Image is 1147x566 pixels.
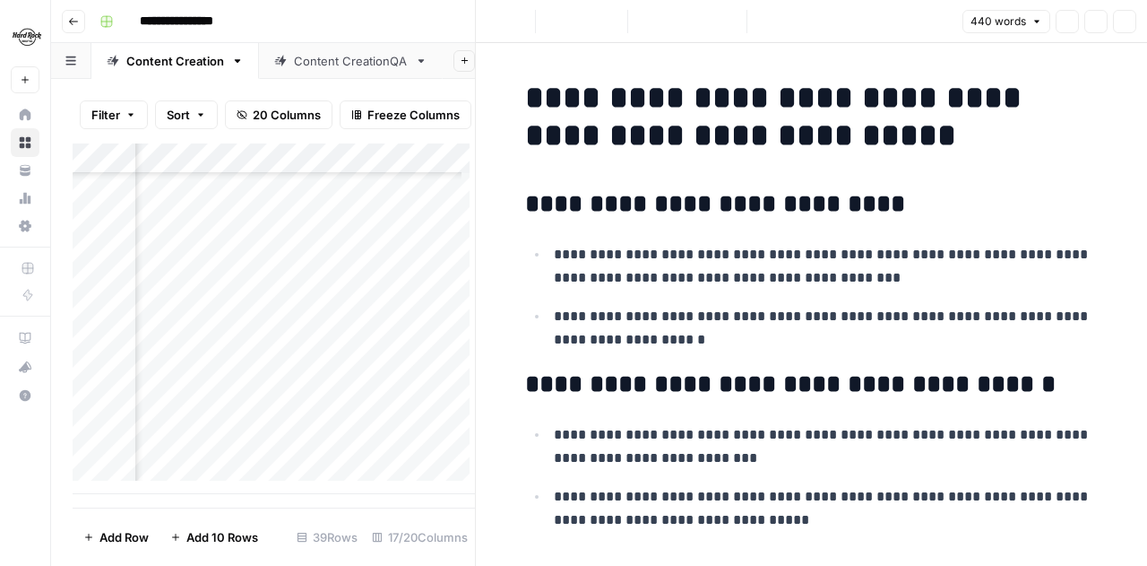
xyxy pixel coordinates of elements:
[99,528,149,546] span: Add Row
[11,14,39,59] button: Workspace: Hard Rock Digital
[11,381,39,410] button: Help + Support
[11,212,39,240] a: Settings
[11,324,39,353] a: AirOps Academy
[11,156,39,185] a: Your Data
[962,10,1050,33] button: 440 words
[294,52,408,70] div: Content CreationQA
[365,523,475,552] div: 17/20 Columns
[91,106,120,124] span: Filter
[80,100,148,129] button: Filter
[11,100,39,129] a: Home
[155,100,218,129] button: Sort
[126,52,224,70] div: Content Creation
[259,43,443,79] a: Content CreationQA
[73,523,160,552] button: Add Row
[186,528,258,546] span: Add 10 Rows
[11,184,39,213] a: Usage
[12,353,39,380] div: What's new?
[11,353,39,381] button: What's new?
[160,523,269,552] button: Add 10 Rows
[11,21,43,53] img: Hard Rock Digital Logo
[167,106,190,124] span: Sort
[289,523,365,552] div: 39 Rows
[253,106,321,124] span: 20 Columns
[225,100,332,129] button: 20 Columns
[367,106,460,124] span: Freeze Columns
[11,128,39,157] a: Browse
[970,13,1026,30] span: 440 words
[91,43,259,79] a: Content Creation
[340,100,471,129] button: Freeze Columns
